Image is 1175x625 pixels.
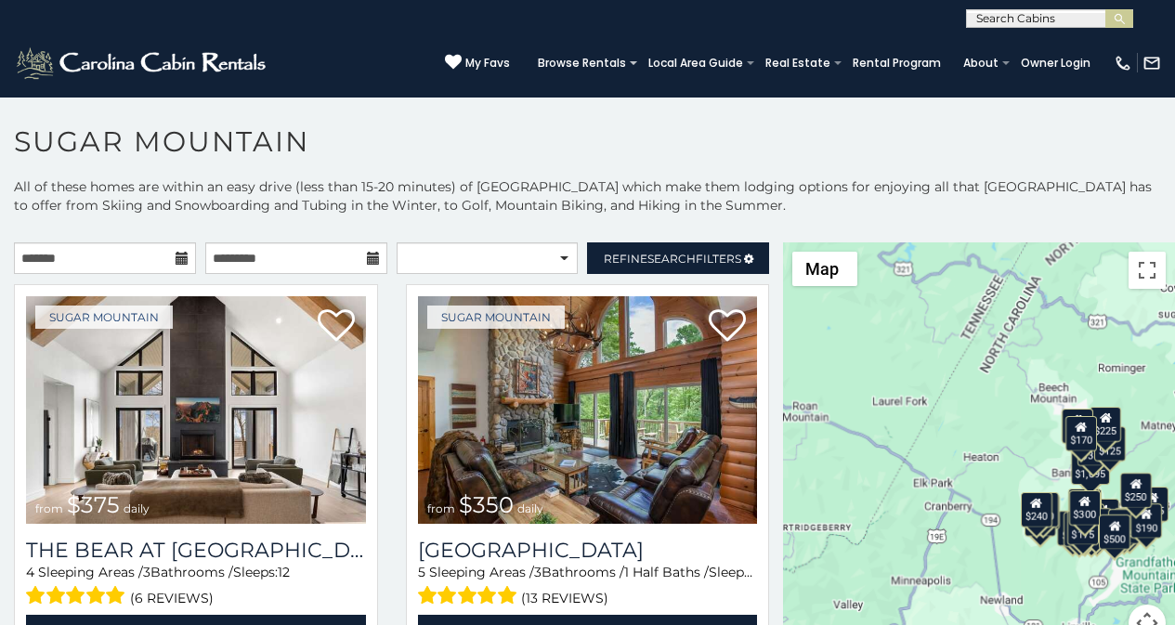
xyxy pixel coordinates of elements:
div: $175 [1067,510,1099,545]
a: The Bear At Sugar Mountain from $375 daily [26,296,366,524]
div: $155 [1064,512,1095,547]
a: Real Estate [756,50,840,76]
span: daily [517,501,543,515]
div: $170 [1065,416,1097,451]
span: 4 [26,564,34,580]
a: RefineSearchFilters [587,242,769,274]
span: (6 reviews) [130,586,214,610]
div: $200 [1088,499,1119,534]
div: $155 [1137,487,1168,522]
span: My Favs [465,55,510,72]
span: Map [805,259,839,279]
img: mail-regular-white.png [1142,54,1161,72]
div: $190 [1068,488,1100,524]
div: $1,095 [1071,449,1110,485]
img: Grouse Moor Lodge [418,296,758,524]
a: [GEOGRAPHIC_DATA] [418,538,758,563]
a: Owner Login [1012,50,1100,76]
span: from [35,501,63,515]
span: from [427,501,455,515]
a: Browse Rentals [529,50,635,76]
button: Toggle fullscreen view [1129,252,1166,289]
span: (13 reviews) [521,586,608,610]
h3: The Bear At Sugar Mountain [26,538,366,563]
a: Grouse Moor Lodge from $350 daily [418,296,758,524]
span: Search [647,252,696,266]
div: $250 [1120,473,1152,508]
a: About [954,50,1008,76]
img: phone-regular-white.png [1114,54,1132,72]
span: 3 [534,564,542,580]
div: $225 [1090,407,1121,442]
a: Add to favorites [318,307,355,346]
a: Add to favorites [709,307,746,346]
div: $195 [1108,509,1140,544]
div: $190 [1130,503,1162,539]
a: Rental Program [843,50,950,76]
a: Sugar Mountain [35,306,173,329]
span: daily [124,501,150,515]
img: The Bear At Sugar Mountain [26,296,366,524]
div: Sleeping Areas / Bathrooms / Sleeps: [26,563,366,610]
a: My Favs [445,54,510,72]
span: $350 [459,491,514,518]
span: 1 Half Baths / [624,564,709,580]
a: The Bear At [GEOGRAPHIC_DATA] [26,538,366,563]
span: 12 [753,564,765,580]
div: $500 [1099,514,1130,550]
a: Sugar Mountain [427,306,565,329]
button: Change map style [792,252,857,286]
div: $240 [1021,492,1052,527]
a: Local Area Guide [639,50,752,76]
div: $240 [1062,409,1093,444]
span: Refine Filters [604,252,741,266]
span: 3 [143,564,150,580]
h3: Grouse Moor Lodge [418,538,758,563]
span: $375 [67,491,120,518]
div: $300 [1069,490,1101,526]
div: Sleeping Areas / Bathrooms / Sleeps: [418,563,758,610]
div: $125 [1094,426,1126,462]
span: 12 [278,564,290,580]
img: White-1-2.png [14,45,271,82]
span: 5 [418,564,425,580]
